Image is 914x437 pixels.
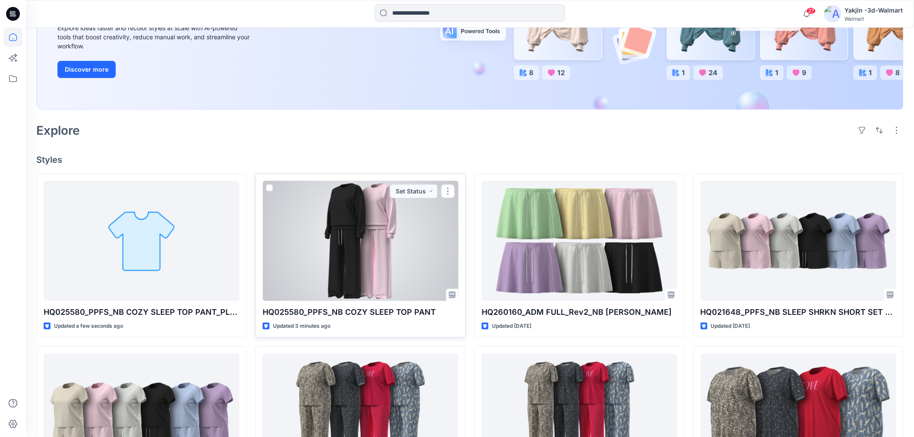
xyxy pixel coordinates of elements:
[806,7,816,14] span: 27
[36,155,904,165] h4: Styles
[824,5,841,22] img: avatar
[44,181,239,301] a: HQ025580_PPFS_NB COZY SLEEP TOP PANT_PLUS
[845,16,903,22] div: Walmart
[701,181,896,301] a: HQ021648_PPFS_NB SLEEP SHRKN SHORT SET PLUS
[482,306,677,318] p: HQ260160_ADM FULL_Rev2_NB [PERSON_NAME]
[54,322,123,331] p: Updated a few seconds ago
[263,181,458,301] a: HQ025580_PPFS_NB COZY SLEEP TOP PANT
[845,5,903,16] div: Yakjin -3d-Walmart
[482,181,677,301] a: HQ260160_ADM FULL_Rev2_NB TERRY SKORT
[44,306,239,318] p: HQ025580_PPFS_NB COZY SLEEP TOP PANT_PLUS
[57,23,252,51] div: Explore ideas faster and recolor styles at scale with AI-powered tools that boost creativity, red...
[36,123,80,137] h2: Explore
[701,306,896,318] p: HQ021648_PPFS_NB SLEEP SHRKN SHORT SET PLUS
[711,322,750,331] p: Updated [DATE]
[273,322,330,331] p: Updated 3 minutes ago
[263,306,458,318] p: HQ025580_PPFS_NB COZY SLEEP TOP PANT
[57,61,252,78] a: Discover more
[57,61,116,78] button: Discover more
[492,322,531,331] p: Updated [DATE]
